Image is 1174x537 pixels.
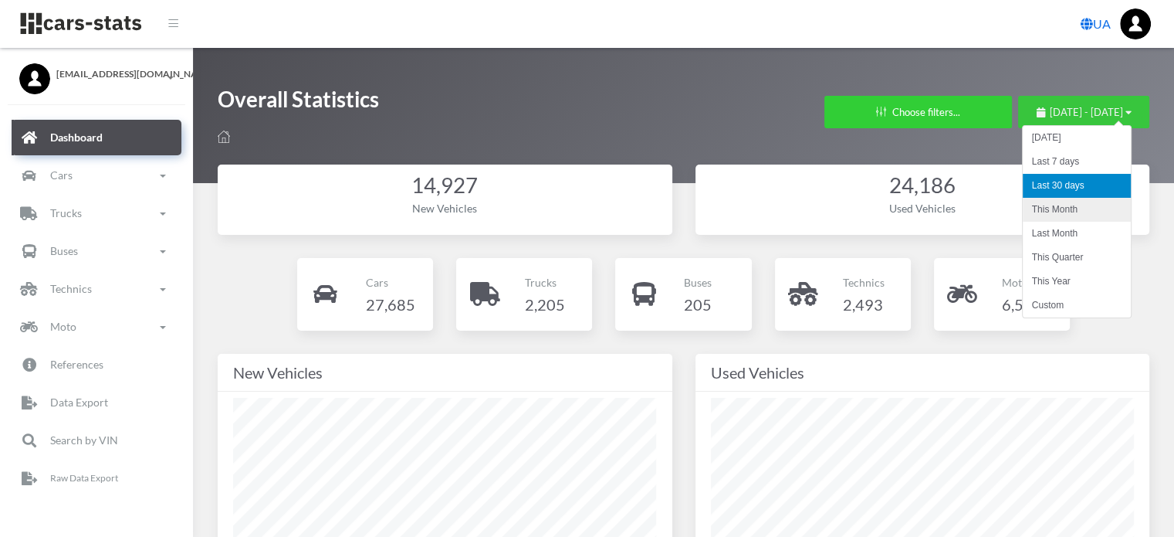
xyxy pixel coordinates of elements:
[1023,150,1131,174] li: Last 7 days
[50,471,118,488] p: Raw Data Export
[50,166,73,185] p: Cars
[12,196,181,232] a: Trucks
[12,461,181,497] a: Raw Data Export
[19,63,174,81] a: [EMAIL_ADDRESS][DOMAIN_NAME]
[1050,106,1123,118] span: [DATE] - [DATE]
[365,292,414,317] h4: 27,685
[711,171,1135,201] div: 24,186
[12,386,181,421] a: Data Export
[233,360,657,385] div: New Vehicles
[50,318,76,337] p: Moto
[50,242,78,261] p: Buses
[525,273,565,292] p: Trucks
[525,292,565,317] h4: 2,205
[1023,174,1131,198] li: Last 30 days
[1002,273,1042,292] p: Moto
[824,96,1012,128] button: Choose filters...
[12,272,181,308] a: Technics
[1120,8,1151,39] img: ...
[12,121,181,156] a: Dashboard
[1023,198,1131,222] li: This Month
[50,204,82,223] p: Trucks
[711,360,1135,385] div: Used Vehicles
[1023,126,1131,150] li: [DATE]
[12,423,181,459] a: Search by VIN
[684,292,712,317] h4: 205
[50,393,108,413] p: Data Export
[12,234,181,270] a: Buses
[50,355,103,375] p: References
[1023,246,1131,270] li: This Quarter
[1023,222,1131,246] li: Last Month
[233,200,657,216] div: New Vehicles
[50,431,118,450] p: Search by VIN
[56,67,174,81] span: [EMAIL_ADDRESS][DOMAIN_NAME]
[12,348,181,383] a: References
[19,12,143,36] img: navbar brand
[684,273,712,292] p: Buses
[50,128,103,148] p: Dashboard
[843,273,885,292] p: Technics
[12,310,181,345] a: Moto
[1018,96,1149,128] button: [DATE] - [DATE]
[1002,292,1042,317] h4: 6,525
[50,280,92,299] p: Technics
[218,85,379,121] h1: Overall Statistics
[1074,8,1117,39] a: UA
[1023,294,1131,318] li: Custom
[843,292,885,317] h4: 2,493
[1023,270,1131,294] li: This Year
[365,273,414,292] p: Cars
[12,158,181,194] a: Cars
[711,200,1135,216] div: Used Vehicles
[233,171,657,201] div: 14,927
